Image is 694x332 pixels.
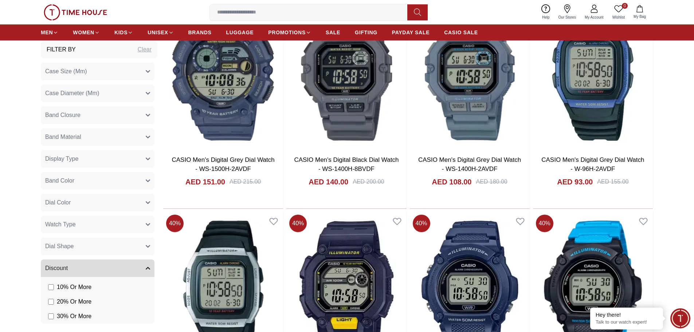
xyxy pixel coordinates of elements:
[45,133,81,141] span: Band Material
[413,215,430,232] span: 40 %
[557,177,593,187] h4: AED 93.00
[73,26,100,39] a: WOMEN
[114,26,133,39] a: KIDS
[353,177,384,186] div: AED 200.00
[138,45,152,54] div: Clear
[596,319,658,325] p: Talk to our watch expert!
[41,259,154,277] button: Discount
[392,29,430,36] span: PAYDAY SALE
[185,177,225,187] h4: AED 151.00
[73,29,94,36] span: WOMEN
[45,176,74,185] span: Band Color
[541,156,644,173] a: CASIO Men's Digital Grey Dial Watch - W-96H-2AVDF
[392,26,430,39] a: PAYDAY SALE
[355,26,377,39] a: GIFTING
[48,284,54,290] input: 10% Or More
[608,3,629,22] a: 0Wishlist
[268,26,311,39] a: PROMOTIONS
[230,177,261,186] div: AED 215.00
[326,26,340,39] a: SALE
[309,177,348,187] h4: AED 140.00
[536,215,553,232] span: 40 %
[418,156,521,173] a: CASIO Men's Digital Grey Dial Watch - WS-1400H-2AVDF
[226,29,254,36] span: LUGGAGE
[556,15,579,20] span: Our Stores
[57,297,91,306] span: 20 % Or More
[45,89,99,98] span: Case Diameter (Mm)
[609,15,628,20] span: Wishlist
[47,45,76,54] h3: Filter By
[166,215,184,232] span: 40 %
[432,177,472,187] h4: AED 108.00
[41,29,53,36] span: MEN
[41,106,154,124] button: Band Closure
[45,67,87,76] span: Case Size (Mm)
[148,26,173,39] a: UNISEX
[326,29,340,36] span: SALE
[48,313,54,319] input: 30% Or More
[44,4,107,20] img: ...
[539,15,553,20] span: Help
[268,29,306,36] span: PROMOTIONS
[670,308,690,328] div: Chat Widget
[41,172,154,190] button: Band Color
[45,264,68,273] span: Discount
[355,29,377,36] span: GIFTING
[289,215,307,232] span: 40 %
[45,111,81,120] span: Band Closure
[188,26,212,39] a: BRANDS
[41,150,154,168] button: Display Type
[226,26,254,39] a: LUGGAGE
[57,283,91,292] span: 10 % Or More
[45,198,71,207] span: Dial Color
[41,194,154,211] button: Dial Color
[172,156,275,173] a: CASIO Men's Digital Grey Dial Watch - WS-1500H-2AVDF
[476,177,507,186] div: AED 180.00
[631,14,649,19] span: My Bag
[41,63,154,80] button: Case Size (Mm)
[48,299,54,305] input: 20% Or More
[444,26,478,39] a: CASIO SALE
[554,3,580,22] a: Our Stores
[114,29,128,36] span: KIDS
[41,85,154,102] button: Case Diameter (Mm)
[622,3,628,9] span: 0
[57,312,91,321] span: 30 % Or More
[188,29,212,36] span: BRANDS
[41,216,154,233] button: Watch Type
[596,311,658,319] div: Hey there!
[45,242,74,251] span: Dial Shape
[41,26,58,39] a: MEN
[45,155,78,163] span: Display Type
[629,4,650,21] button: My Bag
[45,220,76,229] span: Watch Type
[148,29,168,36] span: UNISEX
[41,238,154,255] button: Dial Shape
[597,177,628,186] div: AED 155.00
[582,15,607,20] span: My Account
[294,156,399,173] a: CASIO Men's Digital Black Dial Watch - WS-1400H-8BVDF
[538,3,554,22] a: Help
[41,128,154,146] button: Band Material
[444,29,478,36] span: CASIO SALE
